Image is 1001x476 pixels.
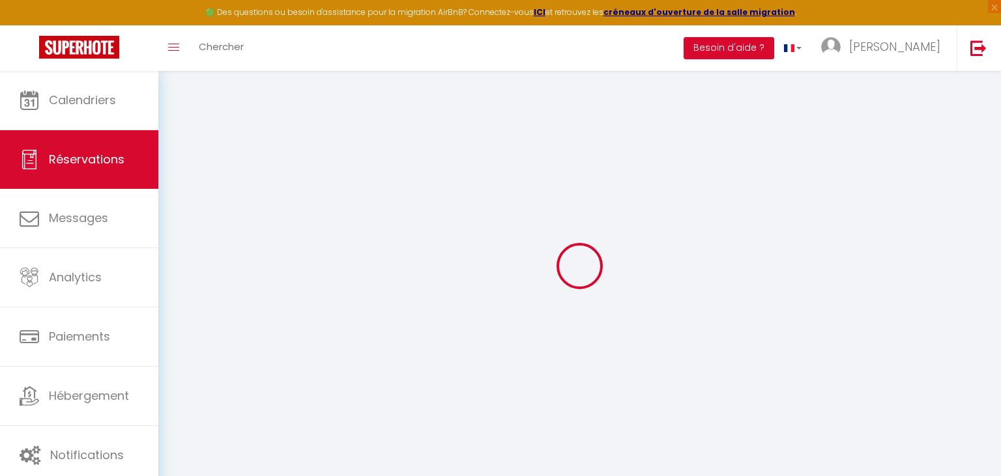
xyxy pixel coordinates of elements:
button: Ouvrir le widget de chat LiveChat [10,5,50,44]
button: Besoin d'aide ? [684,37,774,59]
img: Super Booking [39,36,119,59]
span: Réservations [49,151,124,167]
img: logout [970,40,987,56]
span: Analytics [49,269,102,285]
iframe: Chat [946,417,991,466]
span: Paiements [49,328,110,344]
span: Chercher [199,40,244,53]
a: créneaux d'ouverture de la salle migration [603,7,795,18]
a: ICI [534,7,545,18]
span: [PERSON_NAME] [849,38,940,55]
img: ... [821,37,841,57]
span: Calendriers [49,92,116,108]
span: Hébergement [49,387,129,404]
span: Notifications [50,447,124,463]
a: Chercher [189,25,254,71]
a: ... [PERSON_NAME] [811,25,957,71]
span: Messages [49,210,108,226]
